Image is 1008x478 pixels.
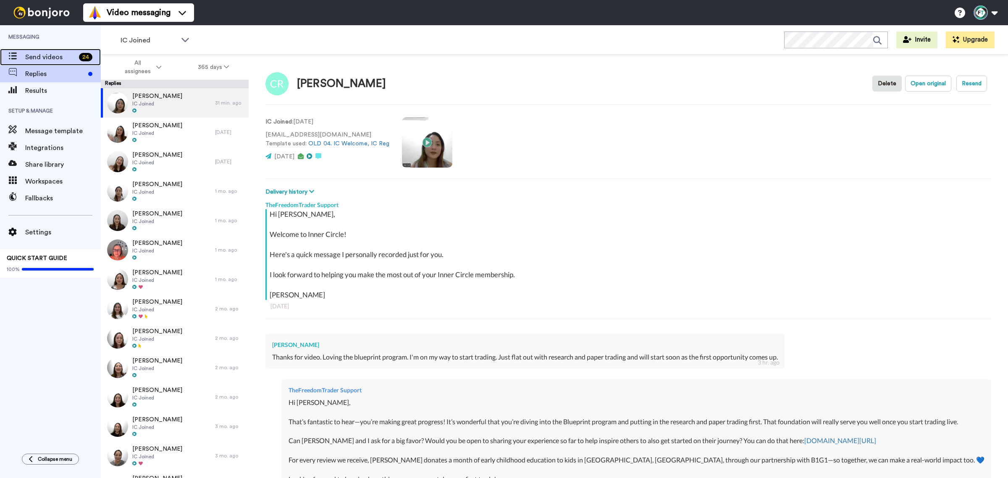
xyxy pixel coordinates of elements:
a: [PERSON_NAME]IC Joined[DATE] [101,147,249,176]
div: TheFreedomTrader Support [289,386,984,394]
span: IC Joined [132,306,182,313]
div: Hi [PERSON_NAME], Welcome to Inner Circle! Here's a quick message I personally recorded just for ... [270,209,989,300]
span: Video messaging [107,7,171,18]
span: [PERSON_NAME] [132,415,182,424]
button: Invite [896,32,937,48]
img: d4713650-0ded-4728-8c9f-2f1381dbcd8c-thumb.jpg [107,181,128,202]
a: [PERSON_NAME]IC Joined1 mo. ago [101,206,249,235]
span: IC Joined [132,189,182,195]
span: IC Joined [132,277,182,284]
a: [PERSON_NAME]IC Joined1 mo. ago [101,265,249,294]
img: 94261c5b-cdc2-4473-b6d2-ce60dd7adf29-thumb.jpg [107,122,128,143]
p: [EMAIL_ADDRESS][DOMAIN_NAME] Template used: [265,131,389,148]
img: 6a1ee700-93eb-4b90-baa6-a89af60c8bb3-thumb.jpg [107,386,128,407]
div: [DATE] [215,129,244,136]
div: 24 [79,53,92,61]
div: [PERSON_NAME] [297,78,386,90]
div: 2 mo. ago [215,364,244,371]
img: vm-color.svg [88,6,102,19]
strong: IC Joined [265,119,292,125]
a: [PERSON_NAME]IC Joined3 mo. ago [101,412,249,441]
div: 3 mo. ago [215,452,244,459]
div: Replies [101,80,249,88]
span: [PERSON_NAME] [132,92,182,100]
span: [PERSON_NAME] [132,357,182,365]
img: 34fe7e53-c09c-4c77-b084-05079f7f1917-thumb.jpg [107,92,128,113]
span: Integrations [25,143,101,153]
button: Upgrade [946,32,995,48]
img: 8adf16ad-02ea-4b6c-a9ed-ada59afed5c9-thumb.jpg [107,269,128,290]
a: [PERSON_NAME]IC Joined1 mo. ago [101,235,249,265]
span: Replies [25,69,85,79]
span: 100% [7,266,20,273]
span: [PERSON_NAME] [132,268,182,277]
img: d6ebb920-cbe2-4077-91c9-9ab74c3b6093-thumb.jpg [107,239,128,260]
span: Fallbacks [25,193,101,203]
span: IC Joined [132,394,182,401]
button: Resend [956,76,987,92]
img: d7aa2b82-82b3-4a23-a564-65b38ffaa5d5-thumb.jpg [107,151,128,172]
span: IC Joined [132,218,182,225]
div: 1 mo. ago [215,217,244,224]
a: [PERSON_NAME]IC Joined2 mo. ago [101,323,249,353]
div: [PERSON_NAME] [272,341,778,349]
img: d00bdba9-20ba-41e6-b30e-1251444828e2-thumb.jpg [107,357,128,378]
span: Results [25,86,101,96]
span: [PERSON_NAME] [132,445,182,453]
img: f64da8f0-51dd-4864-a9eb-93934269470b-thumb.jpg [107,328,128,349]
span: Share library [25,160,101,170]
div: 1 mo. ago [215,247,244,253]
span: Settings [25,227,101,237]
span: IC Joined [132,100,182,107]
span: IC Joined [121,35,177,45]
span: IC Joined [132,247,182,254]
button: Delete [872,76,902,92]
p: : [DATE] [265,118,389,126]
div: [DATE] [270,302,986,310]
div: Thanks for video. Loving the blueprint program. I'm on my way to start trading. Just flat out wit... [272,352,778,362]
div: 2 mo. ago [215,305,244,312]
span: IC Joined [132,130,182,137]
img: 80615498-f200-454d-b68d-8d345a2079e7-thumb.jpg [107,210,128,231]
a: [PERSON_NAME]IC Joined1 mo. ago [101,176,249,206]
div: 31 min. ago [215,100,244,106]
span: IC Joined [132,336,182,342]
div: 3 hr. ago [758,358,780,367]
span: IC Joined [132,365,182,372]
span: IC Joined [132,453,182,460]
span: [PERSON_NAME] [132,386,182,394]
span: [PERSON_NAME] [132,210,182,218]
span: All assignees [121,59,155,76]
div: 3 mo. ago [215,423,244,430]
a: [PERSON_NAME]IC Joined[DATE] [101,118,249,147]
span: Message template [25,126,101,136]
div: 1 mo. ago [215,276,244,283]
span: [PERSON_NAME] [132,151,182,159]
button: 365 days [180,60,247,75]
a: [PERSON_NAME]IC Joined2 mo. ago [101,294,249,323]
div: 1 mo. ago [215,188,244,194]
span: Workspaces [25,176,101,186]
div: TheFreedomTrader Support [265,197,991,209]
button: Collapse menu [22,454,79,465]
span: [PERSON_NAME] [132,180,182,189]
div: [DATE] [215,158,244,165]
a: [PERSON_NAME]IC Joined2 mo. ago [101,353,249,382]
span: QUICK START GUIDE [7,255,67,261]
img: 966b4989-4260-41ed-aceb-abb0b01c2cdf-thumb.jpg [107,445,128,466]
img: 0c038c42-1df8-419a-9484-3170feb5ec68-thumb.jpg [107,416,128,437]
img: Image of Chris Rains [265,72,289,95]
div: 2 mo. ago [215,394,244,400]
a: [PERSON_NAME]IC Joined2 mo. ago [101,382,249,412]
button: All assignees [102,55,180,79]
a: OLD 04. IC Welcome, IC Reg [308,141,389,147]
span: [PERSON_NAME] [132,121,182,130]
span: Send videos [25,52,76,62]
a: [PERSON_NAME]IC Joined31 min. ago [101,88,249,118]
span: [PERSON_NAME] [132,327,182,336]
img: 7e7804d3-edeb-42cd-9f36-433826944d6e-thumb.jpg [107,298,128,319]
div: 2 mo. ago [215,335,244,341]
span: IC Joined [132,159,182,166]
img: bj-logo-header-white.svg [10,7,73,18]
